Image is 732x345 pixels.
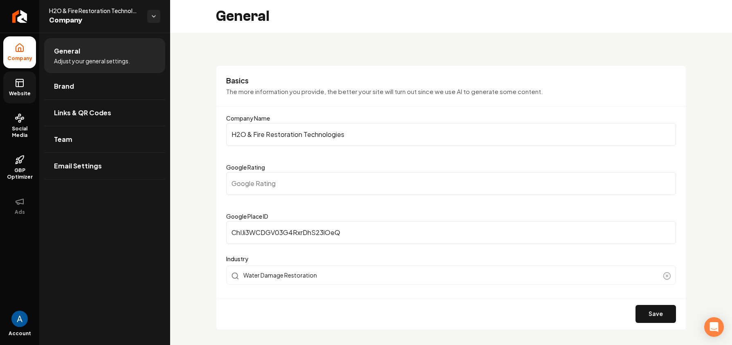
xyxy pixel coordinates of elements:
a: Social Media [3,107,36,145]
h2: General [216,8,269,25]
label: Industry [226,254,676,264]
span: Adjust your general settings. [54,57,130,65]
span: H2O & Fire Restoration Technologies [49,7,141,15]
span: Social Media [3,125,36,139]
a: GBP Optimizer [3,148,36,187]
p: The more information you provide, the better your site will turn out since we use AI to generate ... [226,87,676,96]
span: GBP Optimizer [3,167,36,180]
a: Brand [44,73,165,99]
input: Company Name [226,123,676,146]
span: Company [49,15,141,26]
button: Ads [3,190,36,222]
input: Google Place ID [226,221,676,244]
span: Team [54,134,72,144]
a: Team [44,126,165,152]
span: Ads [11,209,28,215]
img: Andrew Magana [11,311,28,327]
input: Google Rating [226,172,676,195]
span: Company [4,55,36,62]
a: Links & QR Codes [44,100,165,126]
button: Save [635,305,676,323]
label: Google Rating [226,164,265,171]
span: Account [9,330,31,337]
h3: Basics [226,76,676,85]
img: Rebolt Logo [12,10,27,23]
a: Website [3,72,36,103]
div: Open Intercom Messenger [704,317,724,337]
a: Email Settings [44,153,165,179]
span: Email Settings [54,161,102,171]
span: Brand [54,81,74,91]
label: Company Name [226,114,270,122]
label: Google Place ID [226,213,268,220]
span: Website [6,90,34,97]
span: General [54,46,80,56]
span: Links & QR Codes [54,108,111,118]
button: Open user button [11,311,28,327]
